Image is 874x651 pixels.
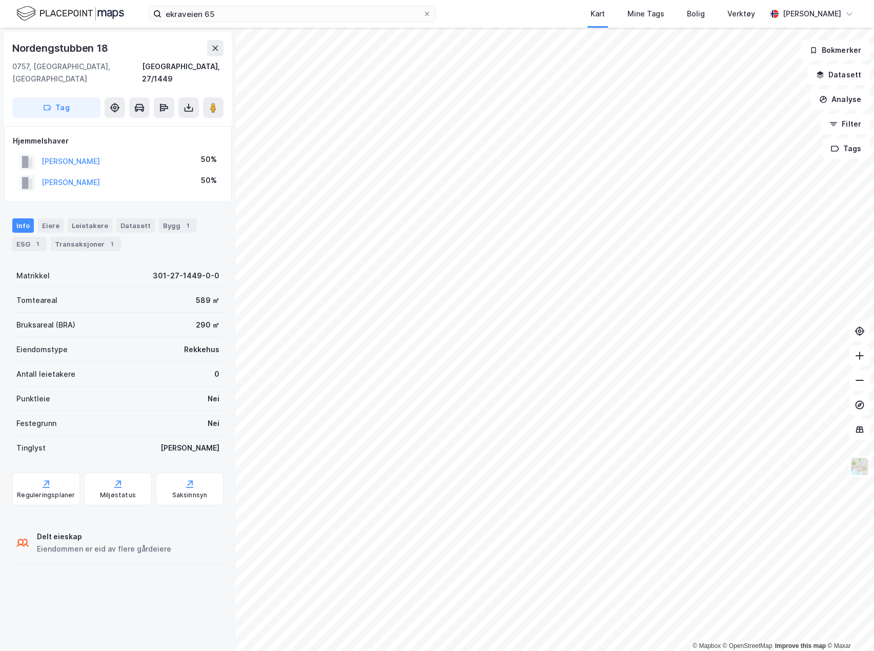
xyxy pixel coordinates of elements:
div: 1 [182,220,193,231]
div: Bolig [687,8,705,20]
div: Eiendomstype [16,343,68,356]
div: Transaksjoner [51,237,121,251]
div: Bygg [159,218,197,233]
img: logo.f888ab2527a4732fd821a326f86c7f29.svg [16,5,124,23]
div: Kontrollprogram for chat [823,602,874,651]
button: Bokmerker [801,40,870,60]
div: Festegrunn [16,417,56,430]
div: [PERSON_NAME] [783,8,841,20]
div: 50% [201,174,217,187]
a: Improve this map [775,642,826,649]
div: 589 ㎡ [196,294,219,307]
div: Antall leietakere [16,368,75,380]
div: Saksinnsyn [172,491,208,499]
div: [GEOGRAPHIC_DATA], 27/1449 [142,60,223,85]
img: Z [850,457,869,476]
div: Nei [208,393,219,405]
div: Matrikkel [16,270,50,282]
button: Tag [12,97,100,118]
div: 0 [214,368,219,380]
div: 301-27-1449-0-0 [153,270,219,282]
iframe: Chat Widget [823,602,874,651]
a: OpenStreetMap [723,642,773,649]
div: Tinglyst [16,442,46,454]
div: Kart [591,8,605,20]
button: Analyse [810,89,870,110]
div: ESG [12,237,47,251]
div: 0757, [GEOGRAPHIC_DATA], [GEOGRAPHIC_DATA] [12,60,142,85]
div: 50% [201,153,217,166]
button: Datasett [807,65,870,85]
div: [PERSON_NAME] [160,442,219,454]
div: Miljøstatus [100,491,136,499]
div: Nei [208,417,219,430]
button: Tags [822,138,870,159]
div: Hjemmelshaver [13,135,223,147]
div: Eiere [38,218,64,233]
div: Nordengstubben 18 [12,40,110,56]
div: Rekkehus [184,343,219,356]
div: Punktleie [16,393,50,405]
div: Mine Tags [627,8,664,20]
input: Søk på adresse, matrikkel, gårdeiere, leietakere eller personer [161,6,423,22]
div: Delt eieskap [37,531,171,543]
button: Filter [821,114,870,134]
div: Verktøy [727,8,755,20]
div: Bruksareal (BRA) [16,319,75,331]
div: Reguleringsplaner [17,491,75,499]
div: Info [12,218,34,233]
div: Leietakere [68,218,112,233]
div: Datasett [116,218,155,233]
div: 290 ㎡ [196,319,219,331]
div: Tomteareal [16,294,57,307]
div: 1 [32,239,43,249]
div: Eiendommen er eid av flere gårdeiere [37,543,171,555]
a: Mapbox [693,642,721,649]
div: 1 [107,239,117,249]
